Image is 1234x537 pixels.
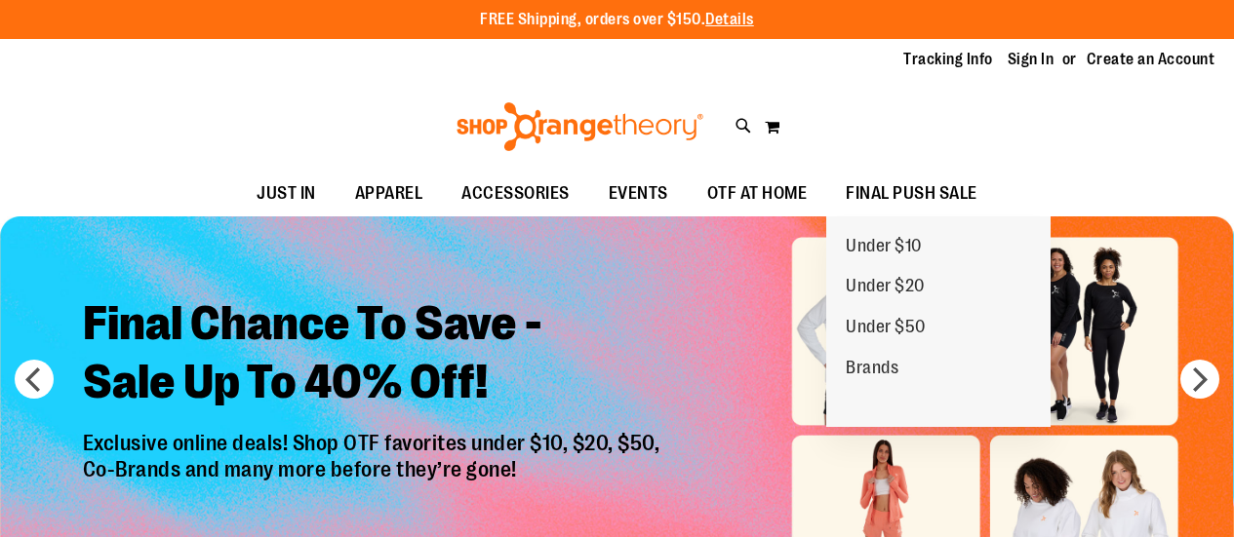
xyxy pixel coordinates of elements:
p: FREE Shipping, orders over $150. [480,9,754,31]
span: FINAL PUSH SALE [846,172,977,215]
span: APPAREL [355,172,423,215]
a: ACCESSORIES [442,172,589,216]
ul: FINAL PUSH SALE [826,216,1051,428]
span: JUST IN [257,172,316,215]
span: Under $20 [846,276,925,300]
a: Under $20 [826,266,944,307]
span: OTF AT HOME [707,172,808,215]
a: Details [705,11,754,28]
span: ACCESSORIES [461,172,570,215]
a: Under $10 [826,226,941,267]
a: JUST IN [237,172,336,216]
p: Exclusive online deals! Shop OTF favorites under $10, $20, $50, Co-Brands and many more before th... [68,432,680,527]
span: Under $50 [846,317,926,341]
img: Shop Orangetheory [454,102,706,151]
span: Brands [846,358,898,382]
a: Sign In [1008,49,1055,70]
a: Brands [826,348,918,389]
a: Create an Account [1087,49,1215,70]
button: prev [15,360,54,399]
a: APPAREL [336,172,443,216]
button: next [1180,360,1219,399]
a: Under $50 [826,307,945,348]
h2: Final Chance To Save - Sale Up To 40% Off! [68,281,680,432]
a: FINAL PUSH SALE [826,172,997,216]
span: EVENTS [609,172,668,215]
a: Tracking Info [903,49,993,70]
span: Under $10 [846,236,922,260]
a: EVENTS [589,172,688,216]
a: OTF AT HOME [688,172,827,216]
